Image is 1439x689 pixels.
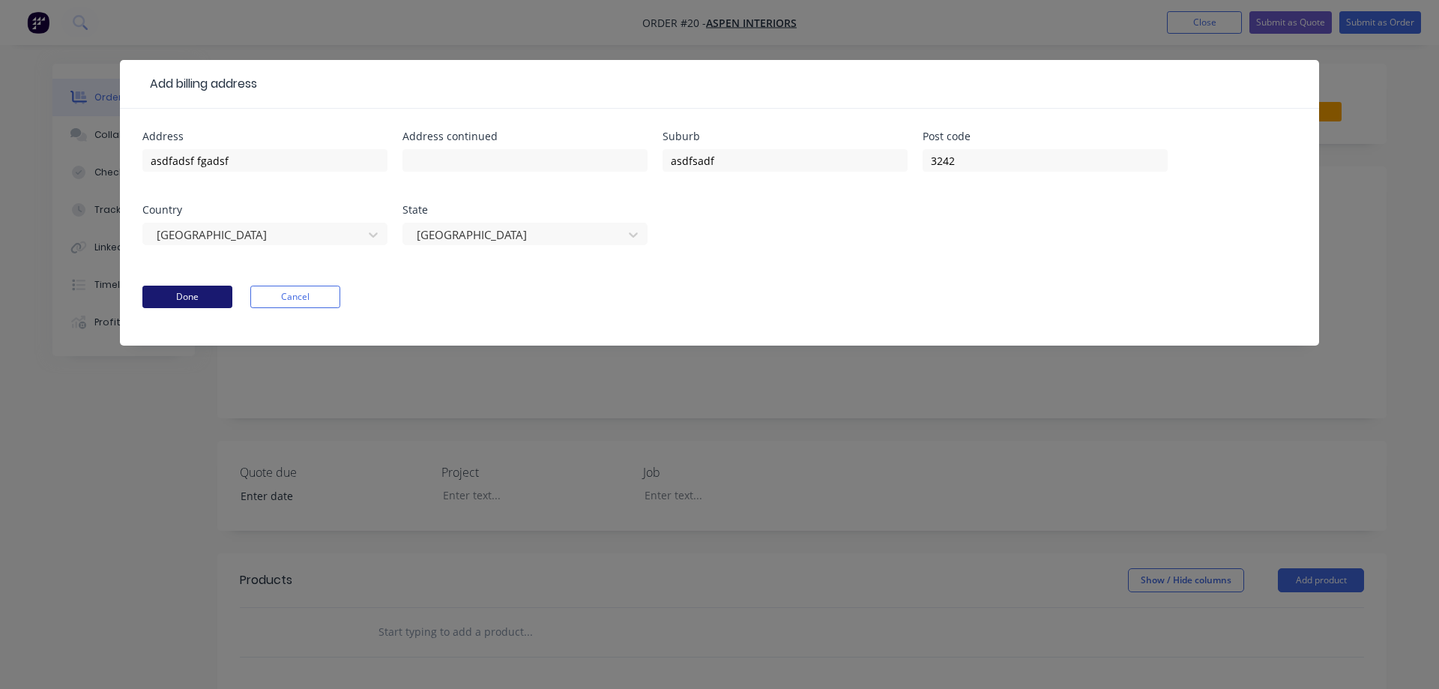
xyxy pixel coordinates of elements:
button: Done [142,286,232,308]
div: Add billing address [142,75,257,93]
div: State [402,205,648,215]
div: Address continued [402,131,648,142]
div: Post code [923,131,1168,142]
div: Address [142,131,387,142]
div: Country [142,205,387,215]
button: Cancel [250,286,340,308]
div: Suburb [663,131,908,142]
